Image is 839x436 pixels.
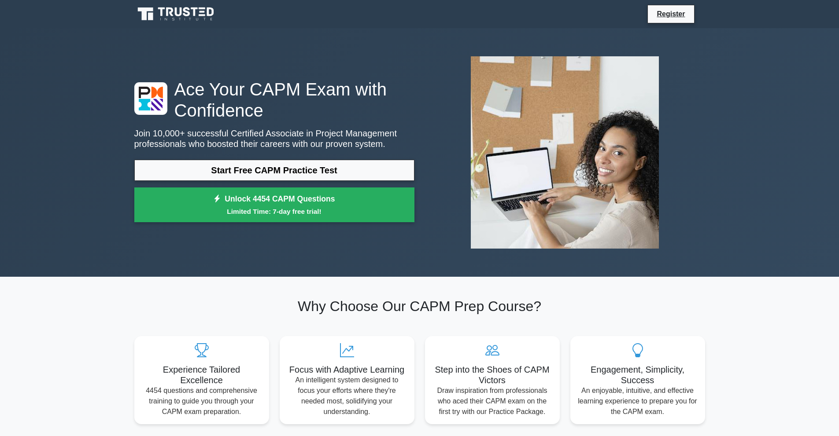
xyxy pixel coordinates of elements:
p: Draw inspiration from professionals who aced their CAPM exam on the first try with our Practice P... [432,385,553,417]
p: An intelligent system designed to focus your efforts where they're needed most, solidifying your ... [287,375,407,417]
h5: Step into the Shoes of CAPM Victors [432,364,553,385]
h5: Focus with Adaptive Learning [287,364,407,375]
h2: Why Choose Our CAPM Prep Course? [134,298,705,315]
h1: Ace Your CAPM Exam with Confidence [134,79,414,121]
h5: Engagement, Simplicity, Success [577,364,698,385]
a: Register [651,8,690,19]
p: Join 10,000+ successful Certified Associate in Project Management professionals who boosted their... [134,128,414,149]
h5: Experience Tailored Excellence [141,364,262,385]
a: Start Free CAPM Practice Test [134,160,414,181]
a: Unlock 4454 CAPM QuestionsLimited Time: 7-day free trial! [134,187,414,223]
small: Limited Time: 7-day free trial! [145,206,403,216]
p: An enjoyable, intuitive, and effective learning experience to prepare you for the CAPM exam. [577,385,698,417]
p: 4454 questions and comprehensive training to guide you through your CAPM exam preparation. [141,385,262,417]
